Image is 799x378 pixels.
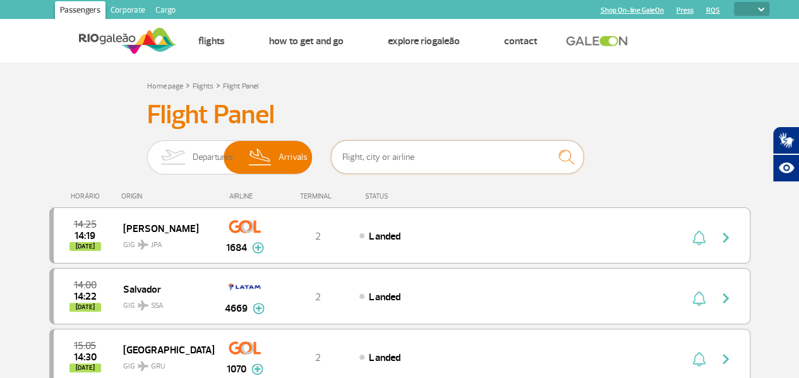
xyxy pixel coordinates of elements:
[74,292,97,301] span: 2025-08-27 14:22:39
[223,82,258,91] a: Flight Panel
[216,78,220,92] a: >
[123,281,204,297] span: Salvador
[253,303,265,314] img: mais-info-painel-voo.svg
[147,99,652,131] h3: Flight Panel
[315,291,321,303] span: 2
[75,231,95,240] span: 2025-08-27 14:19:00
[331,140,584,174] input: Flight, city or airline
[74,281,97,290] span: 2025-08-27 14:00:00
[123,293,204,312] span: GIG
[74,341,96,350] span: 2025-08-27 15:05:00
[123,220,204,236] span: [PERSON_NAME]
[277,192,359,200] div: TERMINAL
[138,300,148,310] img: destiny_airplane.svg
[251,363,263,375] img: mais-info-painel-voo.svg
[193,141,233,174] span: Departures
[692,291,706,306] img: sino-painel-voo.svg
[69,303,101,312] span: [DATE]
[151,361,165,372] span: GRU
[706,6,719,15] a: RQS
[151,300,164,312] span: SSA
[69,363,101,372] span: [DATE]
[692,230,706,245] img: sino-painel-voo.svg
[123,233,204,251] span: GIG
[369,351,400,364] span: Landed
[718,230,733,245] img: seta-direita-painel-voo.svg
[105,1,150,21] a: Corporate
[123,354,204,372] span: GIG
[718,291,733,306] img: seta-direita-painel-voo.svg
[213,192,277,200] div: AIRLINE
[138,361,148,371] img: destiny_airplane.svg
[369,291,400,303] span: Landed
[74,353,97,362] span: 2025-08-27 14:30:00
[772,126,799,182] div: Plugin de acessibilidade da Hand Talk.
[504,35,538,47] a: Contact
[600,6,663,15] a: Shop On-line GaleOn
[198,35,225,47] a: Flights
[186,78,190,92] a: >
[121,192,213,200] div: ORIGIN
[225,301,248,316] span: 4669
[151,240,162,251] span: JPA
[53,192,122,200] div: HORÁRIO
[74,220,97,229] span: 2025-08-27 14:25:00
[147,82,183,91] a: Home page
[676,6,693,15] a: Press
[242,141,279,174] img: slider-desembarque
[153,141,193,174] img: slider-embarque
[388,35,460,47] a: Explore RIOgaleão
[138,240,148,250] img: destiny_airplane.svg
[315,351,321,364] span: 2
[150,1,181,21] a: Cargo
[718,351,733,367] img: seta-direita-painel-voo.svg
[359,192,462,200] div: STATUS
[279,141,308,174] span: Arrivals
[193,82,213,91] a: Flights
[252,242,264,253] img: mais-info-painel-voo.svg
[692,351,706,367] img: sino-painel-voo.svg
[226,240,247,255] span: 1684
[315,230,321,243] span: 2
[55,1,105,21] a: Passengers
[227,362,246,377] span: 1070
[772,126,799,154] button: Abrir tradutor de língua de sinais.
[69,242,101,251] span: [DATE]
[123,341,204,358] span: [GEOGRAPHIC_DATA]
[772,154,799,182] button: Abrir recursos assistivos.
[269,35,344,47] a: How to get and go
[369,230,400,243] span: Landed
